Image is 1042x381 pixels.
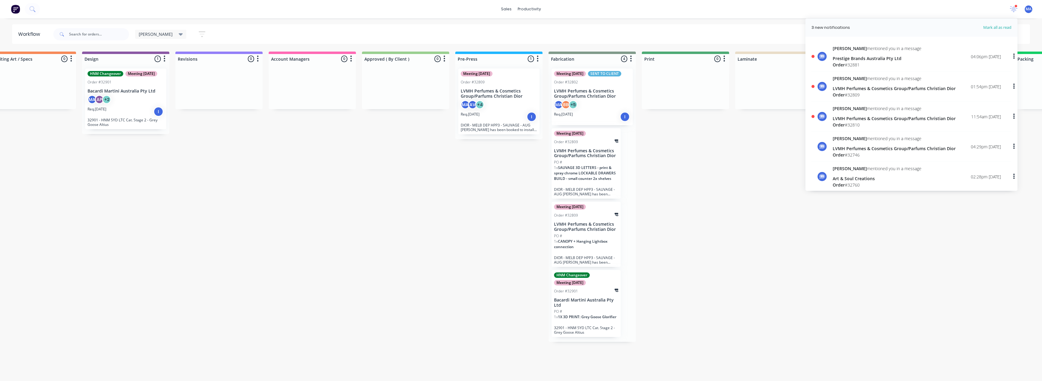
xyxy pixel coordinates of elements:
input: Search for orders... [69,28,129,40]
span: Order [833,122,845,128]
span: [PERSON_NAME] [833,76,867,81]
div: Meeting [DATE]Order #32809LVMH Perfumes & Cosmetics Group/Parfums Christian DiorMAAV+4Req.[DATE]I... [458,69,539,134]
span: CANOPY + Hanging Lightbox connection [554,239,608,249]
div: Order #32802 [554,79,578,85]
div: # 32760 [833,182,921,188]
div: Order #32901 [88,79,111,85]
div: Order #32809 [554,139,578,145]
span: Order [833,152,845,158]
span: [PERSON_NAME] [833,106,867,111]
div: HNM Changeover [554,272,590,278]
div: # 32809 [833,92,956,98]
div: HNM Changeover [88,71,123,76]
div: Workflow [18,31,43,38]
div: sales [498,5,515,14]
span: Mark all as read [961,25,1011,31]
p: 32901 - HNM SYD LTC Cat. Stage 2 - Grey Goose Altius [88,118,164,127]
div: # 32746 [833,152,956,158]
div: LVMH Perfumes & Cosmetics Group/Parfums Christian Dior [833,85,956,92]
div: Meeting [DATE]Order #32809LVMH Perfumes & Cosmetics Group/Parfums Christian DiorPO #1xSAUVAGE 3D ... [552,128,621,199]
div: Meeting [DATE] [554,71,586,76]
div: BB [561,100,570,109]
p: LVMH Perfumes & Cosmetics Group/Parfums Christian Dior [461,89,537,99]
span: Order [833,182,845,188]
span: 1 x [554,314,558,319]
div: Meeting [DATE] [554,131,586,136]
p: DIOR - MELB DEP HPP3 - SAUVAGE - AUG [PERSON_NAME] has been booked to install this [PERSON_NAME] ... [554,187,618,196]
span: SAUVAGE 3D LETTERS - print & spray chrome LOCKABLE DRAWERS BUILD - small counter 2x shelves [554,165,616,181]
div: I [154,107,163,116]
div: Prestige Brands Australia Pty Ltd [833,55,921,62]
div: mentioned you in a message [833,135,956,142]
span: MA [1026,6,1031,12]
div: Meeting [DATE]SENT TO CLIENTOrder #32802LVMH Perfumes & Cosmetics Group/Parfums Christian DiorMAB... [552,69,633,125]
div: 04:29pm [DATE] [971,143,1001,150]
span: [PERSON_NAME] [833,166,867,171]
div: mentioned you in a message [833,105,956,112]
div: # 32881 [833,62,921,68]
p: PO # [554,160,562,165]
div: SENT TO CLIENT [588,71,621,76]
p: PO # [554,309,562,314]
p: Req. [DATE] [554,112,573,117]
div: HNM ChangeoverMeeting [DATE]Order #32901Bacardi Martini Australia Pty LtdPO #1x1X 3D PRINT: Grey ... [552,270,621,337]
div: Meeting [DATE] [554,280,586,285]
p: Bacardi Martini Australia Pty Ltd [88,89,164,94]
span: 1 x [554,165,558,170]
div: 01:54pm [DATE] [971,83,1001,90]
div: I [527,112,536,122]
span: [PERSON_NAME] [833,46,867,51]
div: mentioned you in a message [833,45,921,52]
div: 11:54am [DATE] [971,113,1001,120]
p: Req. [DATE] [88,106,106,112]
span: Order [833,62,845,68]
p: PO # [554,233,562,239]
div: LVMH Perfumes & Cosmetics Group/Parfums Christian Dior [833,115,956,122]
p: Bacardi Martini Australia Pty Ltd [554,298,618,308]
div: + 2 [102,95,111,104]
div: Meeting [DATE] [125,71,157,76]
div: Art & Soul Creations [833,175,921,182]
p: DIOR - MELB DEP HPP3 - SAUVAGE - AUG [PERSON_NAME] has been booked to install this [PERSON_NAME] ... [461,123,537,132]
div: Order #32809 [554,213,578,218]
div: Order #32809 [461,79,485,85]
div: Meeting [DATE] [554,204,586,210]
span: Order [833,92,845,98]
div: LVMH Perfumes & Cosmetics Group/Parfums Christian Dior [833,145,956,152]
div: 04:06pm [DATE] [971,53,1001,60]
div: 02:28pm [DATE] [971,174,1001,180]
div: # 32810 [833,122,956,128]
p: Req. [DATE] [461,112,480,117]
div: MA [88,95,97,104]
img: Factory [11,5,20,14]
p: DIOR - MELB DEP HPP3 - SAUVAGE - AUG [PERSON_NAME] has been booked to install this [PERSON_NAME] ... [554,255,618,265]
div: MA [554,100,563,109]
span: 1X 3D PRINT: Grey Goose Glorifier [558,314,616,319]
span: [PERSON_NAME] [139,31,173,37]
div: mentioned you in a message [833,75,956,82]
div: Meeting [DATE]Order #32809LVMH Perfumes & Cosmetics Group/Parfums Christian DiorPO #1xCANOPY + Ha... [552,202,621,267]
p: LVMH Perfumes & Cosmetics Group/Parfums Christian Dior [554,89,630,99]
div: + 5 [569,100,578,109]
span: 1 x [554,239,558,244]
div: Meeting [DATE] [461,71,493,76]
div: 3 new notifications [811,25,850,31]
div: AV [468,100,477,109]
span: [PERSON_NAME] [833,136,867,141]
div: + 4 [475,100,484,109]
div: MA [461,100,470,109]
div: I [620,112,630,122]
div: AP [95,95,104,104]
p: 32901 - HNM SYD LTC Cat. Stage 2 - Grey Goose Altius [554,325,618,335]
div: HNM ChangeoverMeeting [DATE]Order #32901Bacardi Martini Australia Pty LtdMAAP+2Req.[DATE]I32901 -... [85,69,166,129]
div: Order #32901 [554,288,578,294]
div: mentioned you in a message [833,165,921,172]
div: productivity [515,5,544,14]
p: LVMH Perfumes & Cosmetics Group/Parfums Christian Dior [554,222,618,232]
p: LVMH Perfumes & Cosmetics Group/Parfums Christian Dior [554,148,618,159]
